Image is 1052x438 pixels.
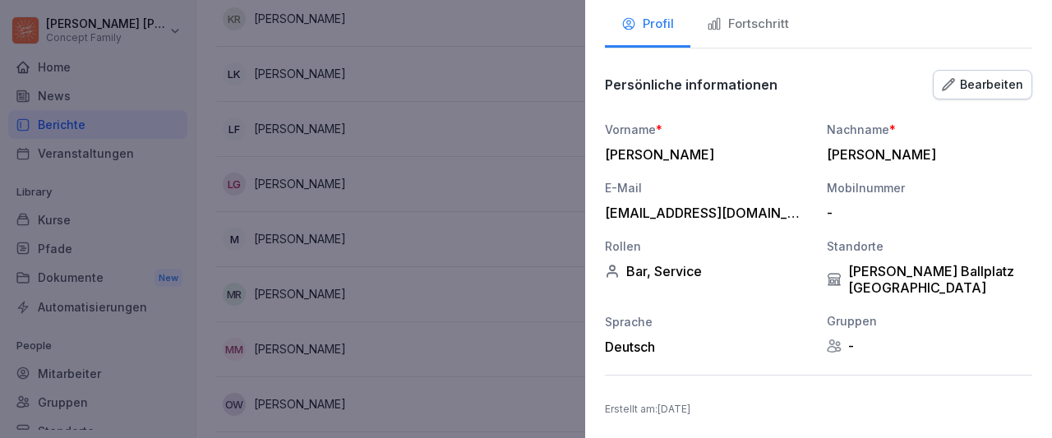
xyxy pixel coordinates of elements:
[605,121,810,138] div: Vorname
[827,237,1032,255] div: Standorte
[827,263,1032,296] div: [PERSON_NAME] Ballplatz [GEOGRAPHIC_DATA]
[605,76,777,93] p: Persönliche informationen
[605,179,810,196] div: E-Mail
[942,76,1023,94] div: Bearbeiten
[707,15,789,34] div: Fortschritt
[690,3,805,48] button: Fortschritt
[827,312,1032,330] div: Gruppen
[827,146,1024,163] div: [PERSON_NAME]
[827,179,1032,196] div: Mobilnummer
[933,70,1032,99] button: Bearbeiten
[605,146,802,163] div: [PERSON_NAME]
[827,205,1024,221] div: -
[605,205,802,221] div: [EMAIL_ADDRESS][DOMAIN_NAME]
[605,313,810,330] div: Sprache
[605,237,810,255] div: Rollen
[605,402,1032,417] p: Erstellt am : [DATE]
[621,15,674,34] div: Profil
[827,338,1032,354] div: -
[605,3,690,48] button: Profil
[605,339,810,355] div: Deutsch
[605,263,810,279] div: Bar, Service
[827,121,1032,138] div: Nachname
